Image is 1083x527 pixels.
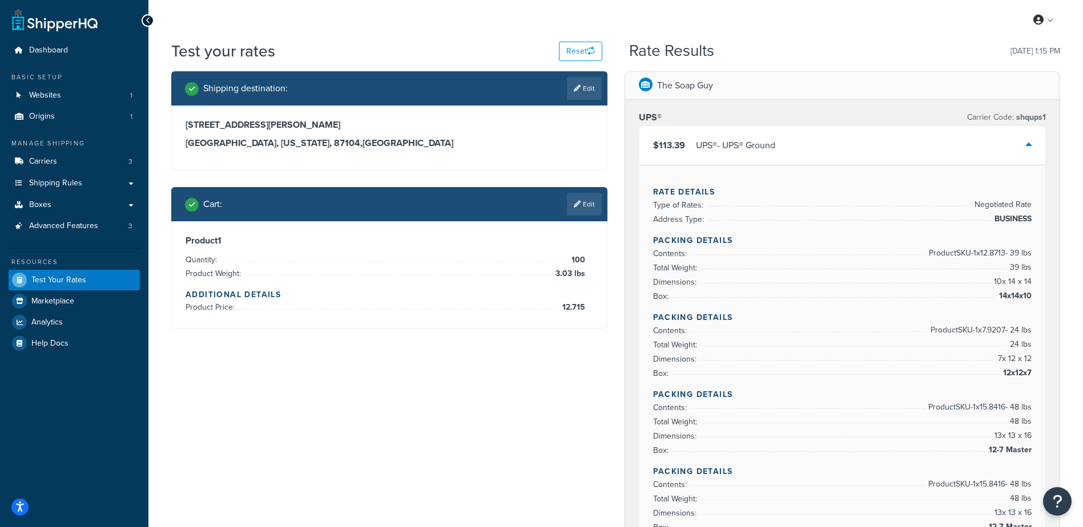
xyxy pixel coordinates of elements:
a: Edit [567,193,602,216]
span: Box: [653,290,671,302]
span: Total Weight: [653,493,700,505]
h2: Cart : [203,199,222,209]
h3: UPS® [639,112,662,123]
span: BUSINESS [992,212,1032,226]
a: Shipping Rules [9,173,140,194]
h1: Test your rates [171,40,275,62]
span: Contents: [653,402,690,414]
a: Test Your Rates [9,270,140,290]
h4: Additional Details [186,289,593,301]
h4: Packing Details [653,388,1032,400]
span: 10 x 14 x 14 [991,275,1032,289]
span: 12x12x7 [1000,366,1032,380]
div: Resources [9,257,140,267]
span: 3 [128,157,132,167]
a: Websites1 [9,85,140,106]
a: Edit [567,77,602,100]
li: Carriers [9,151,140,172]
span: 100 [569,253,585,267]
p: Carrier Code: [967,110,1046,125]
span: Marketplace [31,297,74,306]
span: Help Docs [31,339,69,348]
a: Advanced Features3 [9,216,140,237]
p: The Soap Guy [657,78,713,94]
h2: Shipping destination : [203,83,288,94]
span: Boxes [29,200,51,210]
span: Quantity: [186,254,220,266]
div: UPS® - UPS® Ground [696,137,775,153]
span: Contents: [653,248,690,260]
h2: Rate Results [629,42,714,60]
span: Address Type: [653,213,707,225]
span: 12-7 Master [986,443,1032,457]
a: Carriers3 [9,151,140,172]
span: Total Weight: [653,262,700,274]
span: Dimensions: [653,430,699,442]
span: Dashboard [29,46,68,55]
li: Origins [9,106,140,127]
span: Total Weight: [653,339,700,351]
span: Contents: [653,325,690,337]
p: [DATE] 1:15 PM [1010,43,1060,59]
span: Type of Rates: [653,199,706,211]
h4: Rate Details [653,186,1032,198]
span: shqups1 [1014,111,1046,123]
span: Box: [653,367,671,379]
span: Test Your Rates [31,275,86,285]
span: 1 [130,91,132,100]
span: Total Weight: [653,416,700,428]
span: Product SKU-1 x 7.9207 - 24 lbs [928,323,1032,337]
span: 13 x 13 x 16 [992,429,1032,443]
button: Reset [559,42,602,61]
span: 48 lbs [1007,415,1032,428]
span: Dimensions: [653,353,699,365]
span: Origins [29,112,55,121]
span: 7 x 12 x 12 [995,352,1032,366]
span: 48 lbs [1007,492,1032,505]
span: Advanced Features [29,221,98,231]
span: $113.39 [653,139,685,152]
h3: [STREET_ADDRESS][PERSON_NAME] [186,119,593,131]
h3: [GEOGRAPHIC_DATA], [US_STATE], 87104 , [GEOGRAPHIC_DATA] [186,137,593,149]
span: Product Price: [186,301,237,313]
span: 1 [130,112,132,121]
h4: Packing Details [653,234,1032,246]
button: Open Resource Center [1043,487,1072,516]
span: Contents: [653,479,690,490]
span: 12.715 [559,301,585,314]
span: Product SKU-1 x 15.8416 - 48 lbs [925,477,1032,491]
span: Shipping Rules [29,179,82,188]
span: Box: [653,444,671,456]
span: Product Weight: [186,267,244,279]
span: Analytics [31,318,63,327]
span: 39 lbs [1007,261,1032,274]
span: 3 [128,221,132,231]
span: Carriers [29,157,57,167]
a: Origins1 [9,106,140,127]
a: Analytics [9,312,140,333]
h4: Packing Details [653,465,1032,477]
div: Manage Shipping [9,139,140,148]
span: 14x14x10 [996,289,1032,303]
a: Dashboard [9,40,140,61]
a: Help Docs [9,333,140,354]
h4: Packing Details [653,311,1032,323]
span: 24 lbs [1007,338,1032,351]
h3: Product 1 [186,235,593,246]
span: Product SKU-1 x 15.8416 - 48 lbs [925,400,1032,414]
a: Marketplace [9,291,140,311]
li: Advanced Features [9,216,140,237]
span: Dimensions: [653,276,699,288]
div: Basic Setup [9,72,140,82]
span: Websites [29,91,61,100]
span: Dimensions: [653,507,699,519]
li: Websites [9,85,140,106]
a: Boxes [9,194,140,216]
